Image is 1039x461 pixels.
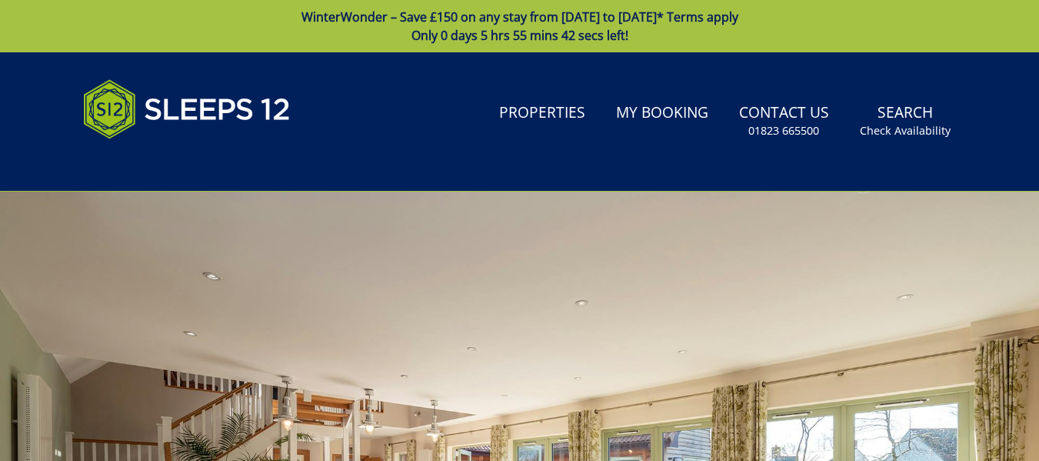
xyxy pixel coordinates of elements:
iframe: Customer reviews powered by Trustpilot [75,157,237,170]
a: Contact Us01823 665500 [733,96,835,146]
a: SearchCheck Availability [854,96,957,146]
a: Properties [493,96,591,131]
img: Sleeps 12 [83,71,291,148]
small: Check Availability [860,123,951,139]
span: Only 0 days 5 hrs 55 mins 42 secs left! [411,27,628,44]
small: 01823 665500 [748,123,819,139]
a: My Booking [610,96,714,131]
